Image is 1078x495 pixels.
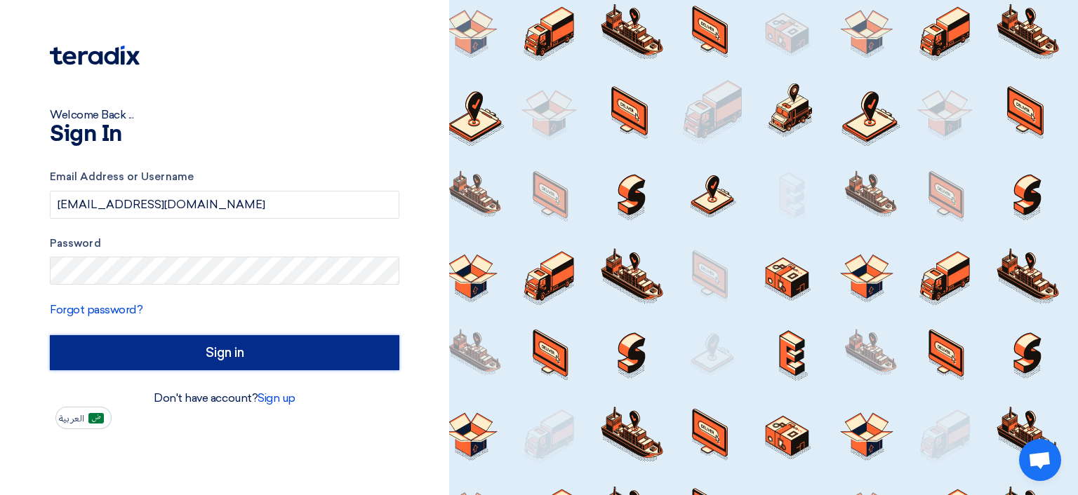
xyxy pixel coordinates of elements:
label: Email Address or Username [50,169,399,185]
label: Password [50,236,399,252]
span: العربية [59,414,84,423]
img: Teradix logo [50,46,140,65]
div: Welcome Back ... [50,107,399,123]
div: Don't have account? [50,390,399,407]
div: Open chat [1019,439,1061,481]
h1: Sign In [50,123,399,146]
a: Sign up [258,391,295,405]
img: ar-AR.png [88,413,104,423]
input: Enter your business email or username [50,191,399,219]
input: Sign in [50,335,399,370]
button: العربية [55,407,112,429]
a: Forgot password? [50,303,142,316]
